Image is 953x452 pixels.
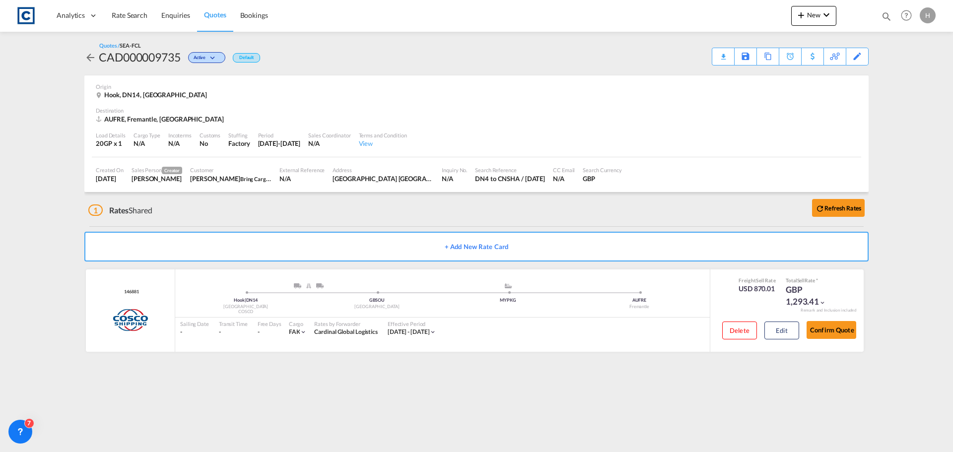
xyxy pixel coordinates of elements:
div: Sales Person [132,166,182,174]
span: Cardinal Global Logistics [314,328,378,335]
div: 20GP x 1 [96,139,126,148]
div: N/A [134,139,160,148]
div: Save As Template [735,48,756,65]
span: 1 [88,204,103,216]
div: icon-arrow-left [84,49,99,65]
md-icon: assets/icons/custom/ship-fill.svg [502,283,514,288]
div: MYPKG [443,297,574,304]
div: AUFRE [574,297,705,304]
div: N/A [279,174,325,183]
div: Quote PDF is not available at this time [717,48,729,57]
div: COSCO [180,309,311,315]
div: Shared [88,205,152,216]
span: | [245,297,246,303]
div: Destination [96,107,857,114]
div: Factory Stuffing [228,139,250,148]
button: icon-plus 400-fgNewicon-chevron-down [791,6,836,26]
div: CC Email [553,166,575,174]
span: SEA-FCL [120,42,140,49]
div: No [200,139,220,148]
span: [DATE] - [DATE] [388,328,430,335]
div: Rates by Forwarder [314,320,378,327]
div: Terms and Condition [359,131,407,139]
div: USD 870.01 [739,284,776,294]
div: Incoterms [168,131,192,139]
div: - [180,328,209,336]
div: Quotes /SEA-FCL [99,42,141,49]
div: H [920,7,936,23]
div: Created On [96,166,124,174]
div: Customer [190,166,272,174]
span: New [795,11,832,19]
md-icon: icon-chevron-down [820,9,832,21]
div: - [219,328,248,336]
div: N/A [553,174,575,183]
span: Sell [797,277,805,283]
span: DN14 [246,297,258,303]
div: CAD000009735 [99,49,181,65]
div: Change Status Here [188,52,225,63]
md-icon: icon-refresh [816,204,824,213]
div: Total Rate [786,277,835,284]
div: N/A [442,174,467,183]
div: Help [898,7,920,25]
div: Samantha Robinson [190,174,272,183]
md-icon: icon-magnify [881,11,892,22]
img: RAIL [306,283,311,288]
span: Hook [234,297,246,303]
md-icon: icon-chevron-down [300,328,307,335]
div: DN4 to CNSHA / 17 Sep 2025 [475,174,545,183]
div: Inquiry No. [442,166,467,174]
div: - [258,328,260,336]
div: Change Status Here [181,49,228,65]
div: Sales Coordinator [308,131,350,139]
md-icon: icon-download [717,50,729,57]
span: Analytics [57,10,85,20]
span: Bookings [240,11,268,19]
span: Active [194,55,208,64]
div: GBP [583,174,622,183]
button: icon-refreshRefresh Rates [812,199,865,217]
div: Cargo Type [134,131,160,139]
div: Fremantle [574,304,705,310]
img: COSCO [112,308,148,332]
div: Load Details [96,131,126,139]
div: Cargo [289,320,307,327]
button: + Add New Rate Card [84,232,869,261]
div: [GEOGRAPHIC_DATA] [311,304,442,310]
div: Search Currency [583,166,622,174]
div: 30 Sep 2025 [258,139,301,148]
div: AUFRE, Fremantle, Oceania [96,115,226,124]
md-icon: icon-chevron-down [208,56,220,61]
md-icon: icon-chevron-down [429,328,436,335]
div: Period [258,131,301,139]
span: Rates [109,205,129,215]
div: Free Days [258,320,281,327]
div: icon-magnify [881,11,892,26]
span: Help [898,7,915,24]
div: Origin [96,83,857,90]
div: Stuffing [228,131,250,139]
span: Hook, DN14, [GEOGRAPHIC_DATA] [104,91,207,99]
div: Hannah Nutter [132,174,182,183]
div: Hook, DN14, United Kingdom [96,90,209,99]
button: Confirm Quote [807,321,856,339]
div: N/A [308,139,350,148]
span: Bring Cargo Ltd [240,175,278,183]
div: GBP 1,293.41 [786,284,835,308]
button: Edit [764,322,799,339]
div: Address [333,166,434,174]
div: Sailing Date [180,320,209,327]
div: GBSOU [311,297,442,304]
div: [GEOGRAPHIC_DATA] [180,304,311,310]
img: ROAD [294,283,301,288]
span: Quotes [204,10,226,19]
div: Effective Period [388,320,437,327]
span: 146881 [122,289,138,295]
span: FAK [289,328,300,335]
img: ROAD [316,283,324,288]
div: Pickup ModeService Type Hampshire, England,TruckRail; Truck [246,283,377,293]
div: Default [233,53,260,63]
